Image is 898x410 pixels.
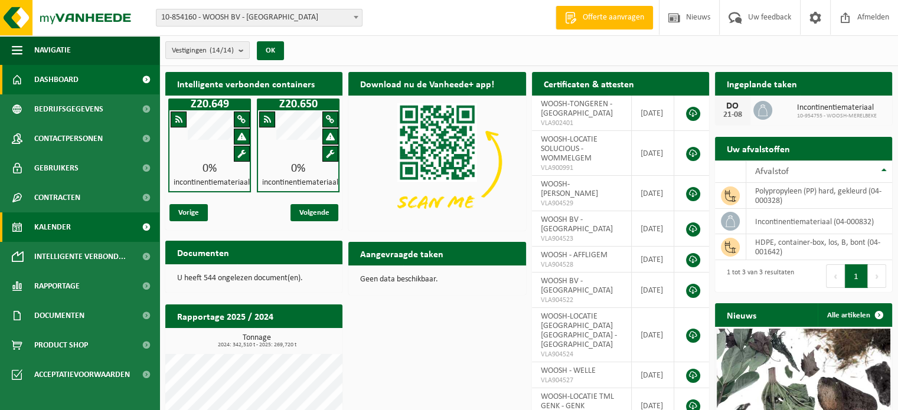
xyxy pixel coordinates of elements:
span: VLA904524 [541,350,622,359]
h2: Download nu de Vanheede+ app! [348,72,506,95]
h2: Intelligente verbonden containers [165,72,342,95]
div: DO [721,101,744,111]
span: Afvalstof [755,167,789,176]
div: 1 tot 3 van 3 resultaten [721,263,794,289]
a: Alle artikelen [818,303,891,327]
h4: incontinentiemateriaal [262,179,338,187]
a: Bekijk rapportage [254,327,341,351]
h2: Rapportage 2025 / 2024 [165,304,285,327]
h2: Documenten [165,241,241,264]
td: [DATE] [632,247,674,273]
span: WOOSH-LOCATIE SOLUCIOUS - WOMMELGEM [541,135,597,163]
a: Offerte aanvragen [556,6,653,29]
span: Gebruikers [34,153,79,183]
span: Incontinentiemateriaal [797,103,877,113]
span: VLA902401 [541,119,622,128]
td: [DATE] [632,273,674,308]
td: HDPE, container-box, los, B, bont (04-001642) [746,234,892,260]
h2: Uw afvalstoffen [715,137,802,160]
td: polypropyleen (PP) hard, gekleurd (04-000328) [746,183,892,209]
span: Bedrijfsgegevens [34,94,103,124]
span: VLA900991 [541,163,622,173]
span: Contracten [34,183,80,212]
span: 10-854160 - WOOSH BV - GENT [156,9,362,26]
h2: Ingeplande taken [715,72,809,95]
div: 0% [169,163,250,175]
div: 21-08 [721,111,744,119]
td: [DATE] [632,131,674,176]
span: Vestigingen [172,42,234,60]
button: Next [868,264,886,288]
h2: Aangevraagde taken [348,242,455,265]
span: WOOSH - AFFLIGEM [541,251,608,260]
td: [DATE] [632,362,674,388]
td: [DATE] [632,308,674,362]
img: Download de VHEPlus App [348,96,525,228]
h1: Z20.649 [171,99,248,110]
span: Navigatie [34,35,71,65]
button: Previous [826,264,845,288]
div: 0% [258,163,338,175]
span: WOOSH-[PERSON_NAME] [541,180,598,198]
span: Volgende [290,204,338,221]
span: WOOSH BV - [GEOGRAPHIC_DATA] [541,215,613,234]
span: WOOSH BV - [GEOGRAPHIC_DATA] [541,277,613,295]
span: Dashboard [34,65,79,94]
span: WOOSH-TONGEREN - [GEOGRAPHIC_DATA] [541,100,613,118]
span: Kalender [34,212,71,242]
span: 10-954755 - WOOSH-MERELBEKE [797,113,877,120]
p: Geen data beschikbaar. [360,275,514,284]
span: Vorige [169,204,208,221]
span: VLA904527 [541,376,622,385]
span: Rapportage [34,271,80,301]
span: VLA904528 [541,260,622,270]
span: Contactpersonen [34,124,103,153]
span: 10-854160 - WOOSH BV - GENT [156,9,363,27]
span: Offerte aanvragen [580,12,647,24]
h2: Certificaten & attesten [532,72,646,95]
span: Intelligente verbond... [34,242,126,271]
h4: incontinentiemateriaal [174,179,250,187]
span: VLA904523 [541,234,622,244]
count: (14/14) [210,47,234,54]
button: OK [257,41,284,60]
span: WOOSH - WELLE [541,366,596,375]
span: VLA904529 [541,199,622,208]
span: Acceptatievoorwaarden [34,360,130,389]
p: U heeft 544 ongelezen document(en). [177,274,331,283]
button: 1 [845,264,868,288]
span: Documenten [34,301,84,330]
button: Vestigingen(14/14) [165,41,250,59]
span: WOOSH-LOCATIE [GEOGRAPHIC_DATA] [GEOGRAPHIC_DATA] - [GEOGRAPHIC_DATA] [541,312,617,349]
span: 2024: 342,510 t - 2025: 269,720 t [171,342,342,348]
span: Product Shop [34,330,88,360]
td: [DATE] [632,96,674,131]
h3: Tonnage [171,334,342,348]
td: [DATE] [632,176,674,211]
td: incontinentiemateriaal (04-000832) [746,209,892,234]
span: VLA904522 [541,296,622,305]
h1: Z20.650 [260,99,337,110]
td: [DATE] [632,211,674,247]
h2: Nieuws [715,303,768,326]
